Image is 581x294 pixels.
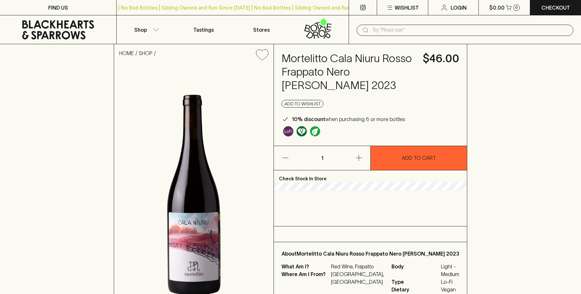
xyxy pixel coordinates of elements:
[308,125,322,138] a: Organic
[371,146,467,170] button: ADD TO CART
[282,52,415,92] h4: Mortelitto Cala Niuru Rosso Frappato Nero [PERSON_NAME] 2023
[134,26,147,34] p: Shop
[395,4,419,12] p: Wishlist
[119,50,134,56] a: HOME
[292,116,325,122] b: 10% discount
[331,263,384,270] p: Red Wine, Frapatto
[282,100,323,108] button: Add to wishlist
[423,52,459,65] h4: $46.00
[48,4,68,12] p: FIND US
[174,15,233,44] a: Tastings
[283,126,293,136] img: Lo-Fi
[297,126,307,136] img: Vegan
[282,270,329,286] p: Where Am I From?
[451,4,467,12] p: Login
[295,125,308,138] a: Made without the use of any animal products.
[391,286,439,293] span: Dietary
[441,286,459,293] span: Vegan
[441,263,459,278] span: Light - Medium
[515,6,518,9] p: 0
[139,50,152,56] a: SHOP
[402,154,436,162] p: ADD TO CART
[253,26,270,34] p: Stores
[282,263,329,270] p: What Am I?
[489,4,505,12] p: $0.00
[282,250,459,257] p: About Mortelitto Cala Niuru Rosso Frappato Nero [PERSON_NAME] 2023
[541,4,570,12] p: Checkout
[233,15,291,44] a: Stores
[253,47,271,63] button: Add to wishlist
[372,25,568,35] input: Try "Pinot noir"
[441,278,459,286] span: Lo-Fi
[274,170,467,183] p: Check Stock In Store
[314,146,330,170] p: 1
[117,15,175,44] button: Shop
[292,115,405,123] p: when purchasing 6 or more bottles
[193,26,214,34] p: Tastings
[282,125,295,138] a: Some may call it natural, others minimum intervention, either way, it’s hands off & maybe even a ...
[391,263,439,278] span: Body
[391,278,439,286] span: Type
[331,270,384,286] p: [GEOGRAPHIC_DATA], [GEOGRAPHIC_DATA]
[310,126,320,136] img: Organic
